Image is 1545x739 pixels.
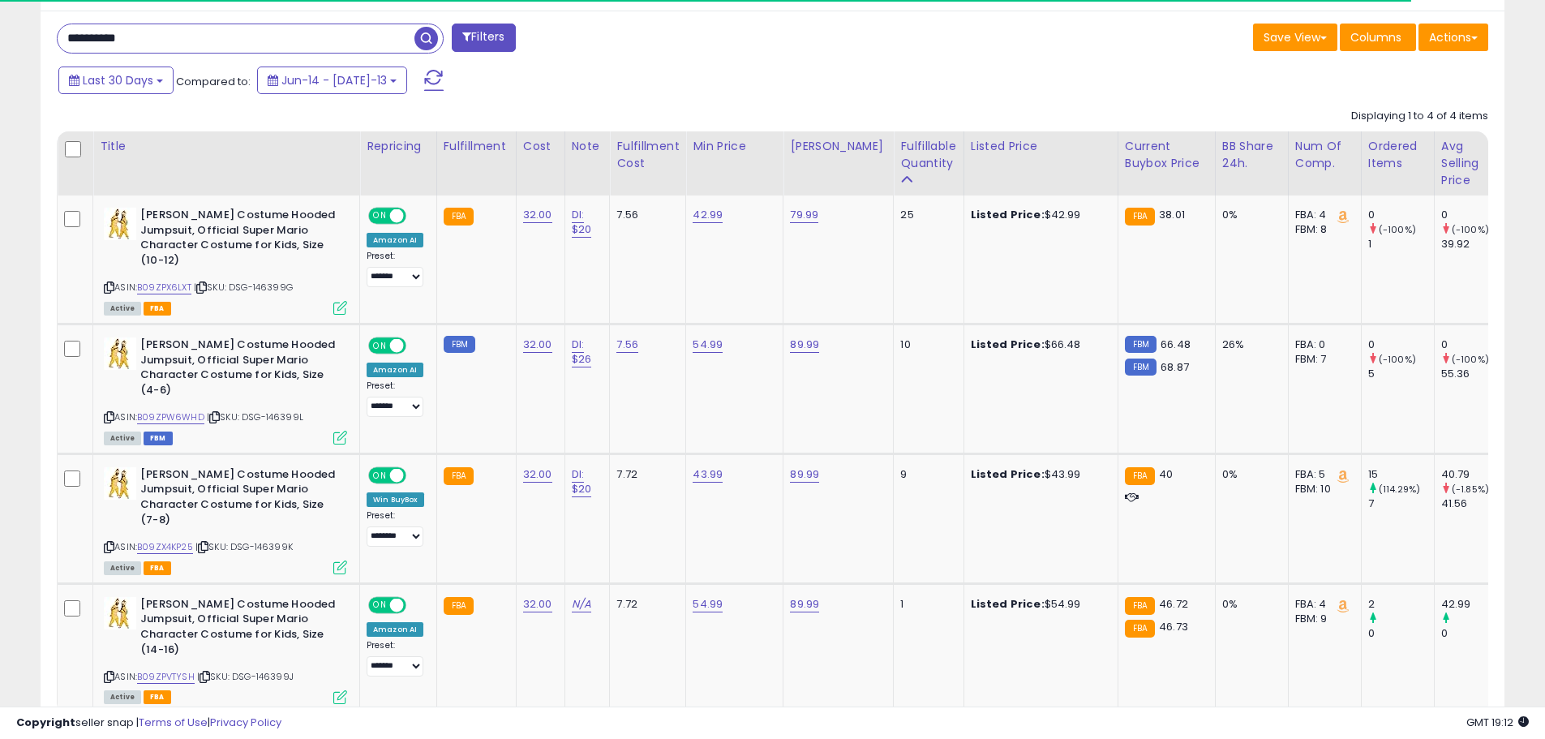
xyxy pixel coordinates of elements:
[1368,467,1434,482] div: 15
[144,561,171,575] span: FBA
[404,598,430,612] span: OFF
[404,339,430,353] span: OFF
[404,469,430,483] span: OFF
[1368,367,1434,381] div: 5
[1368,337,1434,352] div: 0
[370,339,390,353] span: ON
[1295,138,1354,172] div: Num of Comp.
[1253,24,1337,51] button: Save View
[104,467,347,573] div: ASIN:
[616,337,638,353] a: 7.56
[210,715,281,730] a: Privacy Policy
[1295,208,1349,222] div: FBA: 4
[144,302,171,316] span: FBA
[790,138,886,155] div: [PERSON_NAME]
[900,467,951,482] div: 9
[1368,597,1434,612] div: 2
[1295,222,1349,237] div: FBM: 8
[900,208,951,222] div: 25
[367,233,423,247] div: Amazon AI
[58,67,174,94] button: Last 30 Days
[444,336,475,353] small: FBM
[104,432,141,445] span: All listings currently available for purchase on Amazon
[971,597,1105,612] div: $54.99
[104,337,136,370] img: 41s3VvAjCRL._SL40_.jpg
[1441,496,1507,511] div: 41.56
[1441,237,1507,251] div: 39.92
[1161,337,1191,352] span: 66.48
[1222,208,1276,222] div: 0%
[1222,597,1276,612] div: 0%
[104,337,347,443] div: ASIN:
[1441,337,1507,352] div: 0
[104,302,141,316] span: All listings currently available for purchase on Amazon
[900,597,951,612] div: 1
[137,670,195,684] a: B09ZPVTYSH
[693,138,776,155] div: Min Price
[444,597,474,615] small: FBA
[370,469,390,483] span: ON
[1441,208,1507,222] div: 0
[367,510,424,547] div: Preset:
[1161,359,1189,375] span: 68.87
[367,492,424,507] div: Win BuyBox
[1125,336,1157,353] small: FBM
[452,24,515,52] button: Filters
[1368,496,1434,511] div: 7
[971,138,1111,155] div: Listed Price
[367,138,430,155] div: Repricing
[1379,483,1420,496] small: (114.29%)
[693,207,723,223] a: 42.99
[1418,24,1488,51] button: Actions
[137,281,191,294] a: B09ZPX6LXT
[370,209,390,223] span: ON
[1441,367,1507,381] div: 55.36
[176,74,251,89] span: Compared to:
[790,466,819,483] a: 89.99
[1159,596,1188,612] span: 46.72
[1295,352,1349,367] div: FBM: 7
[790,207,818,223] a: 79.99
[367,363,423,377] div: Amazon AI
[1441,597,1507,612] div: 42.99
[139,715,208,730] a: Terms of Use
[16,715,281,731] div: seller snap | |
[523,207,552,223] a: 32.00
[523,466,552,483] a: 32.00
[1368,237,1434,251] div: 1
[572,207,591,238] a: DI: $20
[104,597,136,629] img: 41s3VvAjCRL._SL40_.jpg
[194,281,293,294] span: | SKU: DSG-146399G
[1295,467,1349,482] div: FBA: 5
[444,467,474,485] small: FBA
[1159,207,1185,222] span: 38.01
[1222,138,1281,172] div: BB Share 24h.
[207,410,303,423] span: | SKU: DSG-146399L
[197,670,294,683] span: | SKU: DSG-146399J
[572,466,591,497] a: DI: $20
[971,596,1045,612] b: Listed Price:
[140,337,337,402] b: [PERSON_NAME] Costume Hooded Jumpsuit, Official Super Mario Character Costume for Kids, Size (4-6)
[370,598,390,612] span: ON
[616,138,679,172] div: Fulfillment Cost
[144,690,171,704] span: FBA
[367,251,424,287] div: Preset:
[1340,24,1416,51] button: Columns
[100,138,353,155] div: Title
[104,597,347,702] div: ASIN:
[523,596,552,612] a: 32.00
[367,380,424,417] div: Preset:
[1441,626,1507,641] div: 0
[1125,359,1157,376] small: FBM
[444,208,474,226] small: FBA
[1125,597,1155,615] small: FBA
[900,337,951,352] div: 10
[1466,715,1529,730] span: 2025-08-13 19:12 GMT
[83,72,153,88] span: Last 30 Days
[1452,483,1489,496] small: (-1.85%)
[104,208,347,313] div: ASIN:
[1125,467,1155,485] small: FBA
[1125,138,1208,172] div: Current Buybox Price
[572,138,603,155] div: Note
[971,207,1045,222] b: Listed Price:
